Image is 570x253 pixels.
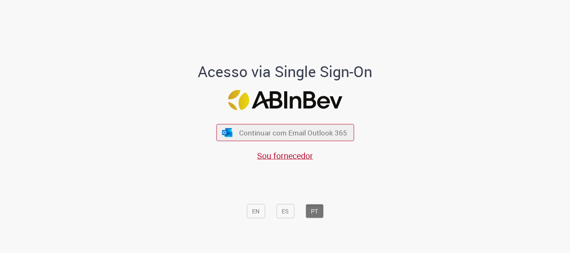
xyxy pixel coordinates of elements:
h1: Acesso via Single Sign-On [169,63,401,80]
button: ícone Azure/Microsoft 360 Continuar com Email Outlook 365 [216,124,354,141]
button: ES [276,204,294,218]
button: EN [247,204,265,218]
span: Continuar com Email Outlook 365 [239,128,347,138]
img: Logo ABInBev [228,90,342,110]
button: PT [305,204,323,218]
a: Sou fornecedor [257,150,313,161]
img: ícone Azure/Microsoft 360 [222,128,233,137]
